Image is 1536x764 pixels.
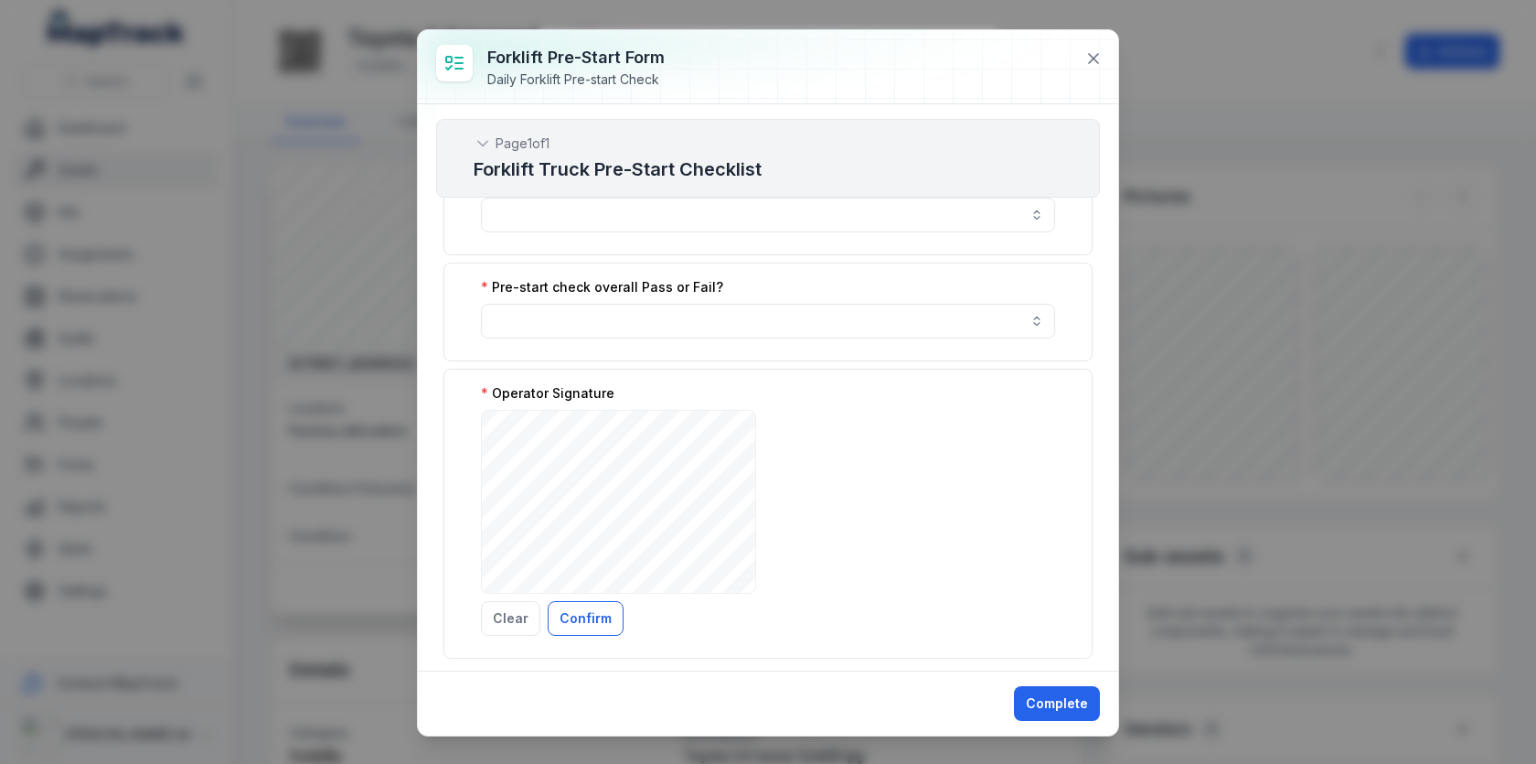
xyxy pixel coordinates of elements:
div: Daily Forklift Pre-start Check [487,70,665,89]
label: Operator Signature [481,384,614,403]
button: Clear [481,601,540,636]
button: Complete [1014,686,1100,721]
span: Page 1 of 1 [496,135,549,153]
h2: Forklift Truck Pre-Start Checklist [474,156,1062,182]
label: Pre-start check overall Pass or Fail? [481,278,723,296]
button: Confirm [548,601,624,636]
h3: Forklift Pre-start form [487,45,665,70]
